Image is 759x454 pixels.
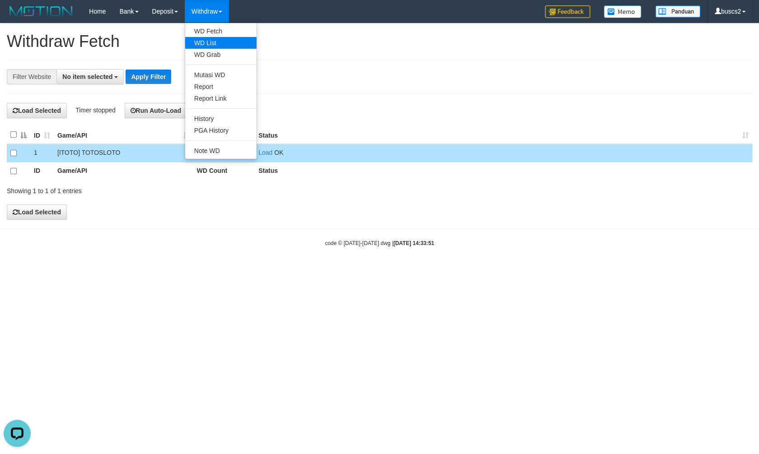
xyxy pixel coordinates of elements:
span: OK [274,149,283,156]
h1: Withdraw Fetch [7,32,752,51]
th: Status: activate to sort column ascending [255,126,752,144]
img: Feedback.jpg [545,5,590,18]
a: History [185,113,256,125]
a: Note WD [185,145,256,157]
a: PGA History [185,125,256,136]
a: Mutasi WD [185,69,256,81]
a: Load [258,149,272,156]
div: Showing 1 to 1 of 1 entries [7,183,309,195]
a: WD List [185,37,256,49]
button: Load Selected [7,103,67,118]
strong: [DATE] 14:33:51 [393,240,434,246]
th: ID: activate to sort column ascending [30,126,54,144]
a: Report Link [185,93,256,104]
th: Status [255,162,752,180]
img: panduan.png [655,5,700,18]
img: Button%20Memo.svg [604,5,642,18]
button: Load Selected [7,204,67,220]
th: Game/API: activate to sort column ascending [54,126,193,144]
th: WD Count [193,162,255,180]
button: No item selected [56,69,124,84]
th: ID [30,162,54,180]
span: Timer stopped [75,107,116,114]
button: Open LiveChat chat widget [4,4,31,31]
td: [ITOTO] TOTOSLOTO [54,144,193,162]
a: WD Grab [185,49,256,60]
img: MOTION_logo.png [7,5,75,18]
button: Apply Filter [126,69,171,84]
div: Filter Website [7,69,56,84]
a: Report [185,81,256,93]
span: No item selected [62,73,112,80]
th: Game/API [54,162,193,180]
a: WD Fetch [185,25,256,37]
small: code © [DATE]-[DATE] dwg | [325,240,434,246]
td: 1 [30,144,54,162]
button: Run Auto-Load [125,103,187,118]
